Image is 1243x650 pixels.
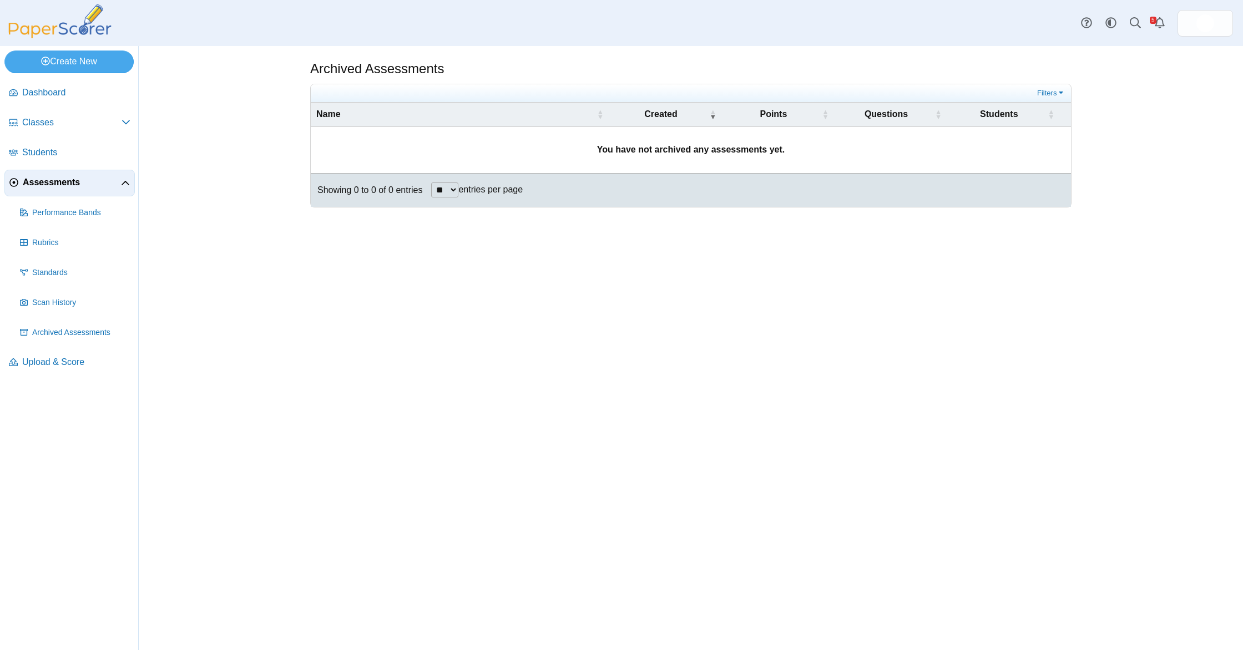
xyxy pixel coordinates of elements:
[22,87,130,99] span: Dashboard
[597,109,603,120] span: Name : Activate to sort
[710,109,716,120] span: Created : Activate to remove sorting
[4,140,135,166] a: Students
[4,4,115,38] img: PaperScorer
[16,200,135,226] a: Performance Bands
[614,108,707,120] span: Created
[458,185,523,194] label: entries per page
[822,109,828,120] span: Points : Activate to sort
[1178,10,1233,37] a: ps.cRz8zCdsP4LbcP2q
[4,80,135,106] a: Dashboard
[1034,88,1068,99] a: Filters
[1196,14,1214,32] img: ps.cRz8zCdsP4LbcP2q
[1196,14,1214,32] span: d&k prep prep
[16,260,135,286] a: Standards
[311,174,422,207] div: Showing 0 to 0 of 0 entries
[597,145,785,154] b: You have not archived any assessments yet.
[32,237,130,248] span: Rubrics
[16,290,135,316] a: Scan History
[32,267,130,278] span: Standards
[840,108,932,120] span: Questions
[32,207,130,219] span: Performance Bands
[4,349,135,376] a: Upload & Score
[4,110,135,136] a: Classes
[935,109,942,120] span: Questions : Activate to sort
[16,230,135,256] a: Rubrics
[953,108,1045,120] span: Students
[4,50,134,73] a: Create New
[22,356,130,368] span: Upload & Score
[310,59,444,78] h1: Archived Assessments
[32,327,130,338] span: Archived Assessments
[4,31,115,40] a: PaperScorer
[1048,109,1054,120] span: Students : Activate to sort
[22,116,122,129] span: Classes
[22,146,130,159] span: Students
[316,108,594,120] span: Name
[32,297,130,308] span: Scan History
[727,108,820,120] span: Points
[4,170,135,196] a: Assessments
[16,319,135,346] a: Archived Assessments
[23,176,121,189] span: Assessments
[1148,11,1172,35] a: Alerts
